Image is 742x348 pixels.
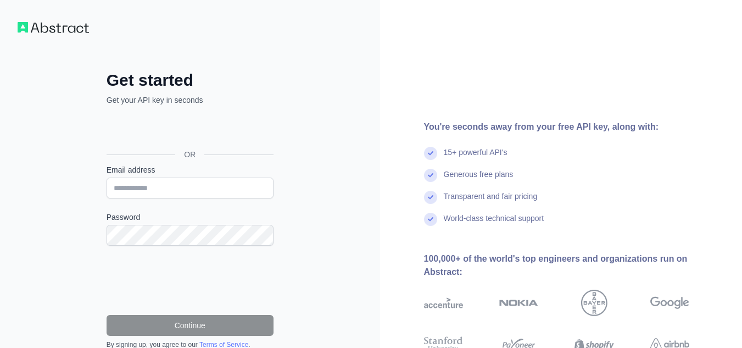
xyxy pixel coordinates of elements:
[107,164,274,175] label: Email address
[107,212,274,223] label: Password
[581,290,607,316] img: bayer
[424,120,725,134] div: You're seconds away from your free API key, along with:
[424,290,463,316] img: accenture
[424,252,725,279] div: 100,000+ of the world's top engineers and organizations run on Abstract:
[107,70,274,90] h2: Get started
[499,290,538,316] img: nokia
[424,147,437,160] img: check mark
[424,169,437,182] img: check mark
[18,22,89,33] img: Workflow
[107,95,274,106] p: Get your API key in seconds
[175,149,204,160] span: OR
[444,213,544,235] div: World-class technical support
[107,259,274,302] iframe: reCAPTCHA
[424,191,437,204] img: check mark
[101,118,277,142] iframe: Nút Đăng nhập bằng Google
[444,147,507,169] div: 15+ powerful API's
[107,315,274,336] button: Continue
[424,213,437,226] img: check mark
[650,290,689,316] img: google
[444,169,514,191] div: Generous free plans
[444,191,538,213] div: Transparent and fair pricing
